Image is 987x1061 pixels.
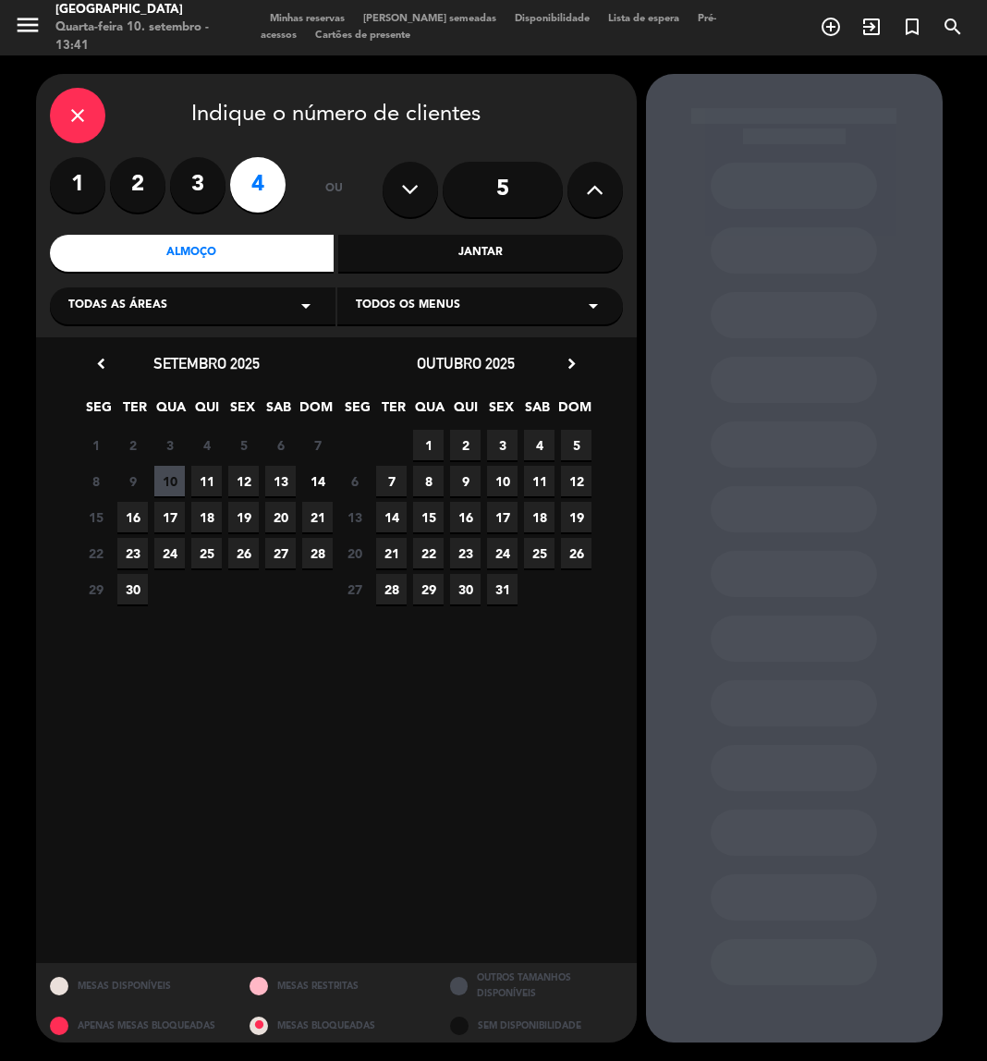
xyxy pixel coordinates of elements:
[306,30,420,41] span: Cartões de presente
[117,466,148,496] span: 9
[80,574,111,604] span: 29
[154,538,185,568] span: 24
[436,963,637,1008] div: OUTROS TAMANHOS DISPONÍVEIS
[487,502,518,532] span: 17
[14,11,42,39] i: menu
[154,502,185,532] span: 17
[860,16,883,38] i: exit_to_app
[487,430,518,460] span: 3
[376,466,407,496] span: 7
[50,88,623,143] div: Indique o número de clientes
[339,466,370,496] span: 6
[338,235,623,272] div: Jantar
[302,502,333,532] span: 21
[522,396,553,427] span: SAB
[230,157,286,213] label: 4
[80,466,111,496] span: 8
[117,538,148,568] span: 23
[413,574,444,604] span: 29
[55,1,233,19] div: [GEOGRAPHIC_DATA]
[561,466,591,496] span: 12
[119,396,150,427] span: TER
[450,396,481,427] span: QUI
[155,396,186,427] span: QUA
[820,16,842,38] i: add_circle_outline
[376,502,407,532] span: 14
[55,18,233,55] div: Quarta-feira 10. setembro - 13:41
[227,396,258,427] span: SEX
[524,538,554,568] span: 25
[170,157,225,213] label: 3
[304,157,364,222] div: ou
[117,502,148,532] span: 16
[110,157,165,213] label: 2
[302,538,333,568] span: 28
[36,1008,237,1043] div: APENAS MESAS BLOQUEADAS
[417,354,515,372] span: outubro 2025
[342,396,372,427] span: SEG
[436,1008,637,1043] div: SEM DISPONIBILIDADE
[154,430,185,460] span: 3
[299,396,330,427] span: DOM
[191,430,222,460] span: 4
[356,297,460,315] span: Todos os menus
[376,574,407,604] span: 28
[265,466,296,496] span: 13
[376,538,407,568] span: 21
[67,104,89,127] i: close
[339,502,370,532] span: 13
[901,16,923,38] i: turned_in_not
[68,297,167,315] span: Todas as áreas
[487,574,518,604] span: 31
[191,538,222,568] span: 25
[228,430,259,460] span: 5
[339,574,370,604] span: 27
[261,14,354,24] span: Minhas reservas
[91,354,111,373] i: chevron_left
[153,354,260,372] span: setembro 2025
[561,430,591,460] span: 5
[191,466,222,496] span: 11
[524,430,554,460] span: 4
[582,295,604,317] i: arrow_drop_down
[339,538,370,568] span: 20
[562,354,581,373] i: chevron_right
[36,963,237,1008] div: MESAS DISPONÍVEIS
[302,430,333,460] span: 7
[413,430,444,460] span: 1
[450,538,481,568] span: 23
[228,466,259,496] span: 12
[191,502,222,532] span: 18
[558,396,589,427] span: DOM
[154,466,185,496] span: 10
[117,430,148,460] span: 2
[80,430,111,460] span: 1
[302,466,333,496] span: 14
[506,14,599,24] span: Disponibilidade
[50,235,335,272] div: Almoço
[486,396,517,427] span: SEX
[228,538,259,568] span: 26
[354,14,506,24] span: [PERSON_NAME] semeadas
[414,396,445,427] span: QUA
[450,430,481,460] span: 2
[524,502,554,532] span: 18
[191,396,222,427] span: QUI
[50,157,105,213] label: 1
[942,16,964,38] i: search
[236,1008,436,1043] div: MESAS BLOQUEADAS
[236,963,436,1008] div: MESAS RESTRITAS
[599,14,688,24] span: Lista de espera
[265,538,296,568] span: 27
[80,538,111,568] span: 22
[263,396,294,427] span: SAB
[487,466,518,496] span: 10
[265,430,296,460] span: 6
[561,502,591,532] span: 19
[413,502,444,532] span: 15
[524,466,554,496] span: 11
[265,502,296,532] span: 20
[378,396,408,427] span: TER
[14,11,42,45] button: menu
[487,538,518,568] span: 24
